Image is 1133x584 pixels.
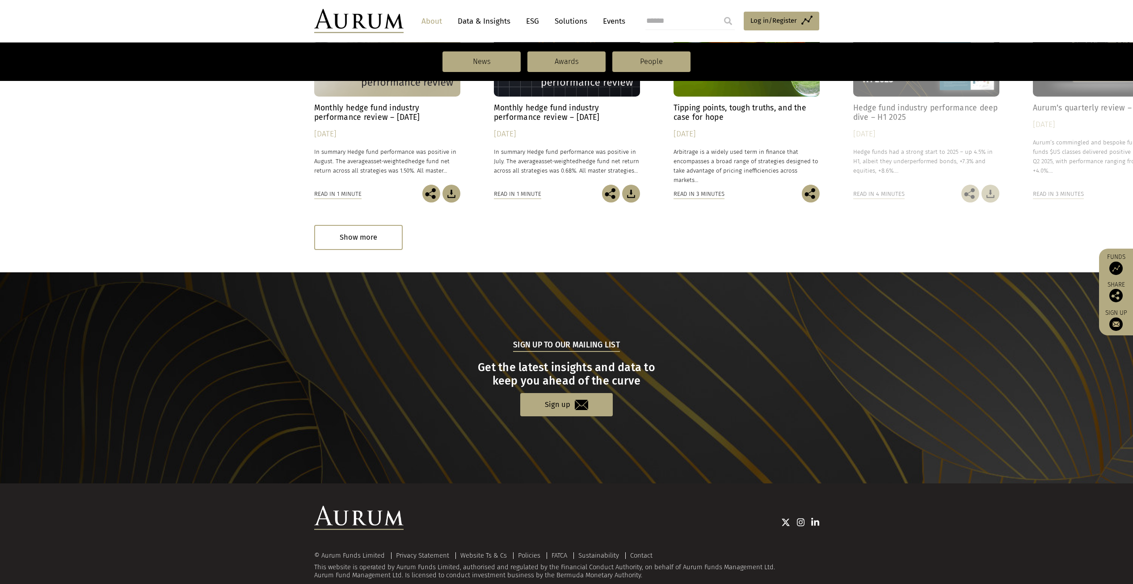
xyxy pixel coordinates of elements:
img: Share this post [802,185,820,203]
a: News [442,51,521,72]
div: Read in 1 minute [314,189,362,199]
a: Contact [630,551,653,559]
a: About [417,13,446,30]
img: Share this post [602,185,620,203]
img: Twitter icon [781,518,790,527]
div: Read in 3 minutes [674,189,724,199]
a: Log in/Register [744,12,819,30]
a: Sign up [1104,309,1129,331]
a: Sustainability [578,551,619,559]
div: Show more [314,225,403,250]
a: Hedge Fund Data Monthly hedge fund industry performance review – [DATE] [DATE] In summary Hedge f... [314,5,460,185]
a: Funds [1104,253,1129,275]
img: Share this post [961,185,979,203]
p: Arbitrage is a widely used term in finance that encompasses a broad range of strategies designed ... [674,147,820,185]
div: © Aurum Funds Limited [314,552,389,559]
img: Aurum [314,9,404,33]
div: [DATE] [674,128,820,140]
div: [DATE] [853,128,999,140]
a: Solutions [550,13,592,30]
h4: Tipping points, tough truths, and the case for hope [674,103,820,122]
img: Access Funds [1109,262,1123,275]
span: asset-weighted [368,158,408,165]
h3: Get the latest insights and data to keep you ahead of the curve [315,361,818,388]
p: In summary Hedge fund performance was positive in July. The average hedge fund net return across ... [494,147,640,175]
img: Download Article [442,185,460,203]
a: People [612,51,691,72]
a: Insights Tipping points, tough truths, and the case for hope [DATE] Arbitrage is a widely used te... [674,5,820,185]
a: Website Ts & Cs [460,551,507,559]
span: Log in/Register [750,15,797,26]
img: Instagram icon [797,518,805,527]
img: Sign up to our newsletter [1109,317,1123,331]
input: Submit [719,12,737,30]
div: This website is operated by Aurum Funds Limited, authorised and regulated by the Financial Conduc... [314,552,819,580]
p: Hedge funds had a strong start to 2025 – up 4.5% in H1, albeit they underperformed bonds, +7.3% a... [853,147,999,175]
a: Privacy Statement [396,551,449,559]
img: Linkedin icon [811,518,819,527]
a: Data & Insights [453,13,515,30]
h4: Monthly hedge fund industry performance review – [DATE] [314,103,460,122]
img: Share this post [422,185,440,203]
h4: Hedge fund industry performance deep dive – H1 2025 [853,103,999,122]
div: Read in 1 minute [494,189,541,199]
a: Policies [518,551,540,559]
a: Events [598,13,625,30]
div: Read in 4 minutes [853,189,905,199]
img: Aurum Logo [314,506,404,530]
h5: Sign up to our mailing list [513,339,620,352]
div: [DATE] [494,128,640,140]
img: Download Article [981,185,999,203]
span: asset-weighted [539,158,579,165]
p: In summary Hedge fund performance was positive in August. The average hedge fund net return acros... [314,147,460,175]
a: Sign up [520,393,613,416]
div: [DATE] [314,128,460,140]
a: ESG [522,13,543,30]
a: Awards [527,51,606,72]
img: Download Article [622,185,640,203]
h4: Monthly hedge fund industry performance review – [DATE] [494,103,640,122]
a: FATCA [552,551,567,559]
div: Share [1104,282,1129,302]
img: Share this post [1109,289,1123,302]
div: Read in 3 minutes [1033,189,1084,199]
a: Hedge Fund Data Monthly hedge fund industry performance review – [DATE] [DATE] In summary Hedge f... [494,5,640,185]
